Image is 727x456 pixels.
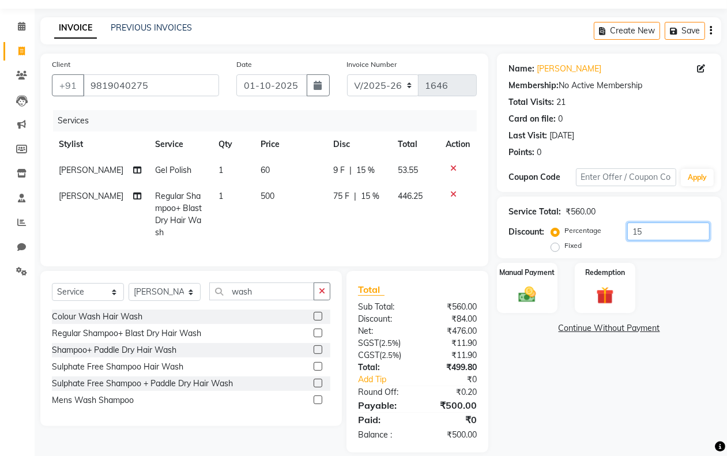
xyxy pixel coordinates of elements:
label: Date [236,59,252,70]
span: 446.25 [398,191,423,201]
label: Invoice Number [347,59,397,70]
input: Search or Scan [209,282,314,300]
span: Regular Shampoo+ Blast Dry Hair Wash [155,191,202,238]
div: ₹560.00 [566,206,596,218]
span: 60 [261,165,270,175]
div: 21 [556,96,566,108]
div: Membership: [508,80,559,92]
span: [PERSON_NAME] [59,165,123,175]
div: ( ) [349,337,417,349]
div: Sulphate Free Shampoo Hair Wash [52,361,183,373]
label: Manual Payment [500,267,555,278]
th: Stylist [52,131,148,157]
button: Save [665,22,705,40]
th: Service [148,131,212,157]
div: Services [53,110,485,131]
div: ₹11.90 [417,349,485,361]
a: Continue Without Payment [499,322,719,334]
span: 1 [219,191,223,201]
div: Total: [349,361,417,374]
span: SGST [358,338,379,348]
a: [PERSON_NAME] [537,63,601,75]
th: Price [254,131,326,157]
a: Add Tip [349,374,429,386]
div: Round Off: [349,386,417,398]
div: Mens Wash Shampoo [52,394,134,406]
th: Total [391,131,439,157]
span: Gel Polish [155,165,191,175]
span: 9 F [334,164,345,176]
div: ₹0 [429,374,485,386]
span: 2.5% [381,338,398,348]
div: Points: [508,146,534,159]
div: ₹476.00 [417,325,485,337]
div: 0 [537,146,541,159]
span: Total [358,284,385,296]
div: [DATE] [549,130,574,142]
div: Card on file: [508,113,556,125]
a: PREVIOUS INVOICES [111,22,192,33]
div: Discount: [349,313,417,325]
label: Redemption [585,267,625,278]
span: 15 % [361,190,380,202]
label: Fixed [564,240,582,251]
a: INVOICE [54,18,97,39]
div: Colour Wash Hair Wash [52,311,142,323]
span: 1 [219,165,223,175]
th: Disc [327,131,391,157]
div: No Active Membership [508,80,710,92]
span: | [350,164,352,176]
span: 75 F [334,190,350,202]
button: +91 [52,74,84,96]
label: Client [52,59,70,70]
div: Name: [508,63,534,75]
span: CGST [358,350,379,360]
div: ₹0.20 [417,386,485,398]
span: [PERSON_NAME] [59,191,123,201]
div: Service Total: [508,206,561,218]
div: Shampoo+ Paddle Dry Hair Wash [52,344,176,356]
div: Discount: [508,226,544,238]
div: ₹560.00 [417,301,485,313]
div: Last Visit: [508,130,547,142]
span: 15 % [357,164,375,176]
span: 500 [261,191,274,201]
span: | [355,190,357,202]
th: Qty [212,131,254,157]
div: Regular Shampoo+ Blast Dry Hair Wash [52,327,201,340]
div: ₹84.00 [417,313,485,325]
div: Coupon Code [508,171,575,183]
span: 53.55 [398,165,418,175]
div: 0 [558,113,563,125]
div: ₹500.00 [417,398,485,412]
div: Sulphate Free Shampoo + Paddle Dry Hair Wash [52,378,233,390]
div: Sub Total: [349,301,417,313]
div: Payable: [349,398,417,412]
img: _cash.svg [513,285,541,304]
label: Percentage [564,225,601,236]
input: Enter Offer / Coupon Code [576,168,676,186]
div: Paid: [349,413,417,427]
div: ₹11.90 [417,337,485,349]
div: ( ) [349,349,417,361]
div: Total Visits: [508,96,554,108]
th: Action [439,131,477,157]
div: Balance : [349,429,417,441]
div: ₹499.80 [417,361,485,374]
div: Net: [349,325,417,337]
button: Apply [681,169,714,186]
button: Create New [594,22,660,40]
span: 2.5% [382,351,399,360]
div: ₹500.00 [417,429,485,441]
input: Search by Name/Mobile/Email/Code [83,74,219,96]
img: _gift.svg [591,285,619,306]
div: ₹0 [417,413,485,427]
